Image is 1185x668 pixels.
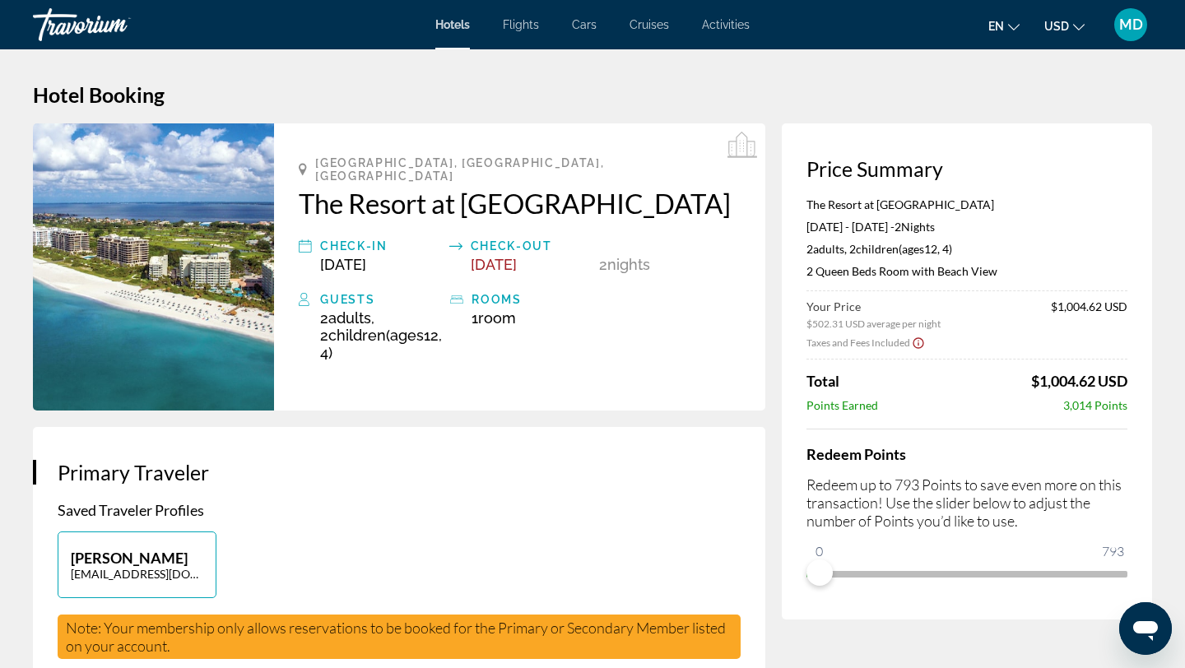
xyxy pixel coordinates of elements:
a: Cars [572,18,597,31]
h3: Price Summary [806,156,1127,181]
a: Travorium [33,3,197,46]
span: Taxes and Fees Included [806,336,910,349]
button: [PERSON_NAME][EMAIL_ADDRESS][DOMAIN_NAME] [58,531,216,598]
span: Adults [813,242,844,256]
button: Show Taxes and Fees breakdown [806,334,925,350]
a: Cruises [630,18,669,31]
span: ages [390,327,424,344]
span: Nights [607,256,650,273]
p: 2 Queen Beds Room with Beach View [806,264,1127,278]
button: Change language [988,14,1020,38]
span: 0 [813,541,825,561]
span: Children [328,327,386,344]
iframe: Button to launch messaging window [1119,602,1172,655]
span: en [988,20,1004,33]
span: Children [856,242,899,256]
p: Redeem up to 793 Points to save even more on this transaction! Use the slider below to adjust the... [806,475,1127,530]
span: Your Price [806,299,941,313]
span: ( 12, 4) [856,242,952,256]
span: 3,014 Points [1063,398,1127,412]
h4: Redeem Points [806,445,1127,463]
span: USD [1044,20,1069,33]
a: Flights [503,18,539,31]
span: $1,004.62 USD [1051,299,1127,330]
span: Total [806,372,839,390]
span: , 2 [844,242,952,256]
span: Adults [328,309,371,327]
p: [DATE] - [DATE] - [806,220,1127,234]
a: Hotels [435,18,470,31]
span: [DATE] [320,256,366,273]
span: [GEOGRAPHIC_DATA], [GEOGRAPHIC_DATA], [GEOGRAPHIC_DATA] [315,156,741,183]
p: Saved Traveler Profiles [58,501,741,519]
p: The Resort at [GEOGRAPHIC_DATA] [806,197,1127,211]
button: Change currency [1044,14,1085,38]
p: [EMAIL_ADDRESS][DOMAIN_NAME] [71,567,203,581]
span: $1,004.62 USD [1031,372,1127,390]
button: User Menu [1109,7,1152,42]
span: $502.31 USD average per night [806,318,941,330]
h3: Primary Traveler [58,460,741,485]
span: 2 [320,309,371,327]
div: Check-out [471,236,591,256]
span: [DATE] [471,256,517,273]
span: 793 [1099,541,1127,561]
span: ( 12, 4) [320,327,442,361]
span: 2 [599,256,607,273]
div: Check-in [320,236,440,256]
span: Note: Your membership only allows reservations to be booked for the Primary or Secondary Member l... [66,619,726,655]
button: Show Taxes and Fees disclaimer [912,335,925,350]
a: The Resort at [GEOGRAPHIC_DATA] [299,187,741,220]
span: Room [478,309,516,327]
h1: Hotel Booking [33,82,1152,107]
span: 2 [806,242,844,256]
span: 2 [895,220,901,234]
span: , 2 [320,309,442,361]
span: Nights [901,220,935,234]
ngx-slider: ngx-slider [806,571,1127,574]
span: 1 [472,309,516,327]
span: MD [1119,16,1143,33]
a: Activities [702,18,750,31]
span: ages [902,242,924,256]
span: ngx-slider [806,559,833,586]
p: [PERSON_NAME] [71,549,203,567]
span: Points Earned [806,398,878,412]
div: Guests [320,290,442,309]
div: rooms [472,290,591,309]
